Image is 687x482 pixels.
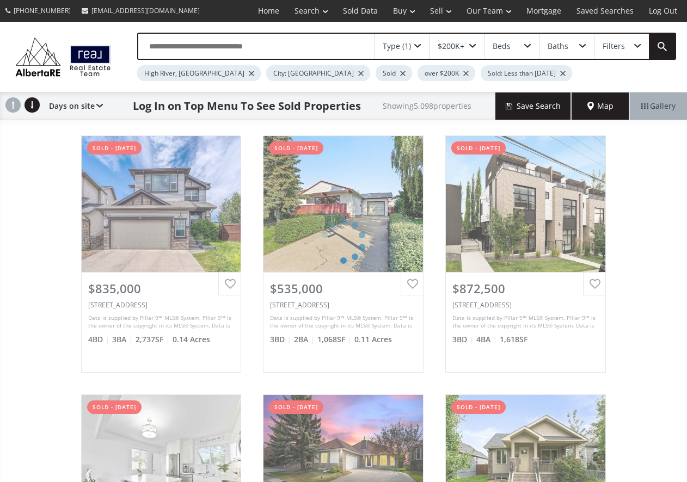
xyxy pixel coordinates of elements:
div: $200K+ [438,42,464,50]
div: Baths [548,42,568,50]
button: Save Search [495,92,572,120]
img: Logo [11,35,115,78]
div: City: [GEOGRAPHIC_DATA] [266,65,370,81]
span: [EMAIL_ADDRESS][DOMAIN_NAME] [91,6,200,15]
div: Filters [603,42,625,50]
div: Beds [493,42,511,50]
div: Map [572,92,629,120]
div: Sold: Less than [DATE] [481,65,572,81]
h2: Showing 5,098 properties [383,102,471,110]
div: High River, [GEOGRAPHIC_DATA] [137,65,261,81]
div: Gallery [629,92,687,120]
h1: Log In on Top Menu To See Sold Properties [133,98,361,114]
div: over $200K [418,65,475,81]
span: [PHONE_NUMBER] [14,6,71,15]
div: Type (1) [383,42,411,50]
span: Gallery [641,101,676,112]
a: [EMAIL_ADDRESS][DOMAIN_NAME] [76,1,205,21]
div: Sold [376,65,412,81]
div: Days on site [44,92,103,120]
span: Map [587,101,614,112]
